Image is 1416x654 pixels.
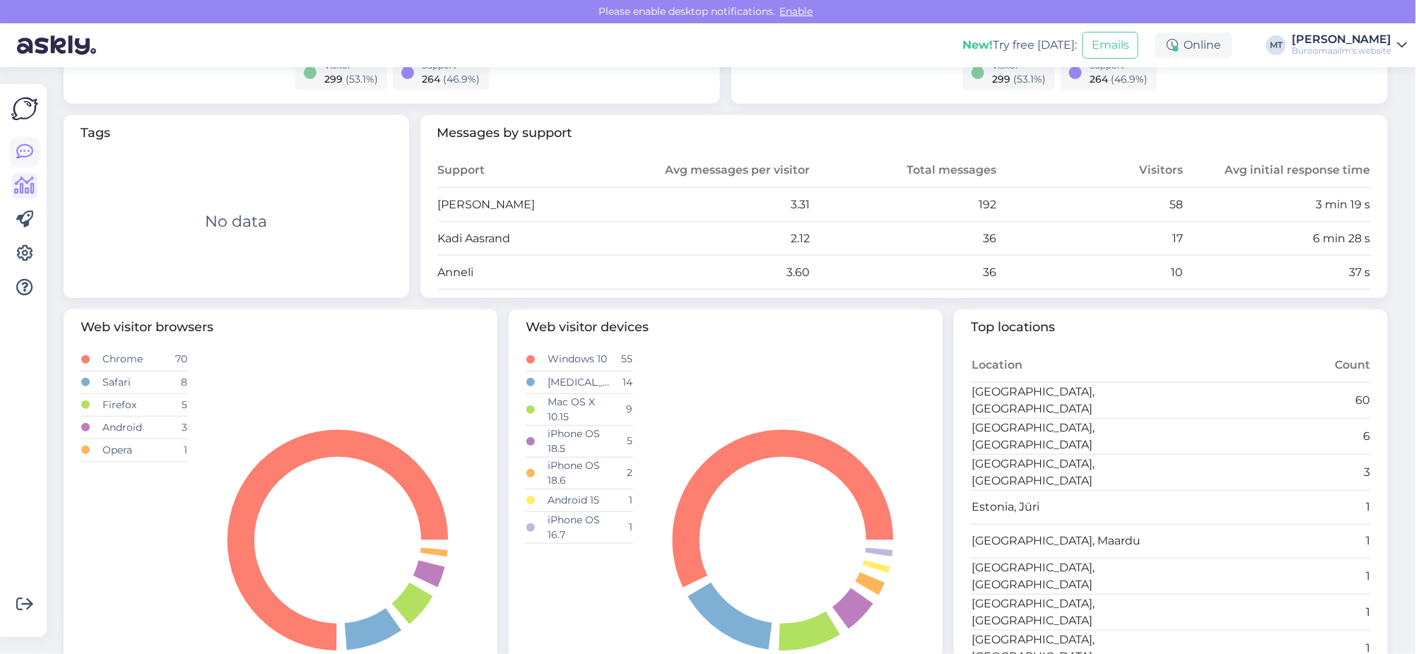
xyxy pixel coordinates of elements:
[1171,348,1371,382] th: Count
[167,371,188,393] td: 8
[1171,594,1371,630] td: 1
[437,188,624,222] td: [PERSON_NAME]
[167,348,188,371] td: 70
[346,73,379,85] span: ( 53.1 %)
[205,210,267,233] div: No data
[526,318,926,337] span: Web visitor devices
[997,188,1184,222] td: 58
[997,256,1184,290] td: 10
[1171,418,1371,454] td: 6
[612,348,633,371] td: 55
[612,371,633,393] td: 14
[776,5,818,18] span: Enable
[1184,222,1371,256] td: 6 min 28 s
[612,489,633,511] td: 1
[1292,34,1392,45] div: [PERSON_NAME]
[1171,524,1371,558] td: 1
[547,393,611,425] td: Mac OS X 10.15
[1171,454,1371,490] td: 3
[437,154,624,188] th: Support
[997,154,1184,188] th: Visitors
[624,188,810,222] td: 3.31
[962,38,993,52] b: New!
[624,222,810,256] td: 2.12
[547,348,611,371] td: Windows 10
[437,256,624,290] td: Anneli
[1171,558,1371,594] td: 1
[1292,45,1392,57] div: Büroomaailm's website
[1082,32,1138,59] button: Emails
[167,393,188,416] td: 5
[971,318,1371,337] span: Top locations
[81,318,480,337] span: Web visitor browsers
[810,256,997,290] td: 36
[624,154,810,188] th: Avg messages per visitor
[1090,73,1109,85] span: 264
[11,95,38,122] img: Askly Logo
[971,594,1171,630] td: [GEOGRAPHIC_DATA], [GEOGRAPHIC_DATA]
[437,222,624,256] td: Kadi Aasrand
[612,393,633,425] td: 9
[547,371,611,393] td: [MEDICAL_DATA]
[612,511,633,543] td: 1
[437,124,1371,143] span: Messages by support
[547,489,611,511] td: Android 15
[102,439,166,461] td: Opera
[971,524,1171,558] td: [GEOGRAPHIC_DATA], Maardu
[971,382,1171,418] td: [GEOGRAPHIC_DATA], [GEOGRAPHIC_DATA]
[444,73,480,85] span: ( 46.9 %)
[962,37,1077,54] div: Try free [DATE]:
[1292,34,1408,57] a: [PERSON_NAME]Büroomaailm's website
[81,124,392,143] span: Tags
[167,439,188,461] td: 1
[1014,73,1046,85] span: ( 53.1 %)
[810,188,997,222] td: 192
[971,348,1171,382] th: Location
[423,73,441,85] span: 264
[547,425,611,457] td: iPhone OS 18.5
[1184,154,1371,188] th: Avg initial response time
[102,348,166,371] td: Chrome
[102,393,166,416] td: Firefox
[1111,73,1148,85] span: ( 46.9 %)
[1266,35,1286,55] div: MT
[612,425,633,457] td: 5
[810,154,997,188] th: Total messages
[547,457,611,489] td: iPhone OS 18.6
[1171,490,1371,524] td: 1
[971,418,1171,454] td: [GEOGRAPHIC_DATA], [GEOGRAPHIC_DATA]
[624,256,810,290] td: 3.60
[971,558,1171,594] td: [GEOGRAPHIC_DATA], [GEOGRAPHIC_DATA]
[325,73,343,85] span: 299
[971,454,1171,490] td: [GEOGRAPHIC_DATA], [GEOGRAPHIC_DATA]
[1155,32,1232,58] div: Online
[1171,382,1371,418] td: 60
[993,73,1011,85] span: 299
[1184,188,1371,222] td: 3 min 19 s
[810,222,997,256] td: 36
[102,371,166,393] td: Safari
[971,490,1171,524] td: Estonia, Jüri
[612,457,633,489] td: 2
[997,222,1184,256] td: 17
[167,416,188,439] td: 3
[547,511,611,543] td: iPhone OS 16.7
[1184,256,1371,290] td: 37 s
[102,416,166,439] td: Android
